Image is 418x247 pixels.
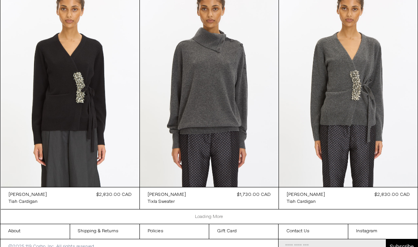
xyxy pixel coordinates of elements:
[148,198,186,205] a: Tixla Sweater
[279,224,348,239] a: Contact Us
[70,224,139,239] a: Shipping & Returns
[209,224,279,239] a: Gift Card
[148,192,186,198] div: [PERSON_NAME]
[287,191,325,198] a: [PERSON_NAME]
[96,191,132,198] div: $2,830.00 CAD
[9,191,47,198] a: [PERSON_NAME]
[375,191,410,198] div: $2,830.00 CAD
[287,198,325,205] a: Tiah Cardigan
[287,199,316,205] div: Tiah Cardigan
[9,192,47,198] div: [PERSON_NAME]
[140,224,209,239] a: Policies
[9,199,38,205] div: Tiah Cardigan
[287,192,325,198] div: [PERSON_NAME]
[148,191,186,198] a: [PERSON_NAME]
[195,214,223,220] a: Loading More
[9,198,47,205] a: Tiah Cardigan
[237,191,271,198] div: $1,730.00 CAD
[0,224,70,239] a: About
[148,199,175,205] div: Tixla Sweater
[348,224,418,239] a: Instagram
